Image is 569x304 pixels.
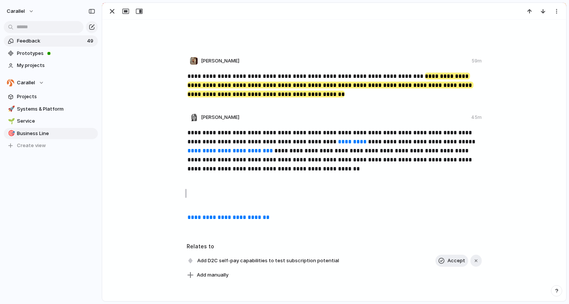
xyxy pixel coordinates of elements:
[87,37,95,45] span: 49
[4,140,98,151] button: Create view
[4,91,98,102] a: Projects
[4,116,98,127] a: 🌱Service
[187,242,482,250] h3: Relates to
[4,77,98,88] button: Carallel
[7,117,14,125] button: 🌱
[17,105,95,113] span: Systems & Platform
[8,117,13,126] div: 🌱
[471,114,482,121] div: 45m
[17,62,95,69] span: My projects
[4,128,98,139] a: 🎯Business Line
[17,117,95,125] span: Service
[3,5,38,17] button: carallel
[201,57,239,65] span: [PERSON_NAME]
[17,79,35,87] span: Carallel
[184,270,231,280] button: Add manually
[197,271,228,279] span: Add manually
[17,130,95,137] span: Business Line
[7,130,14,137] button: 🎯
[8,105,13,113] div: 🚀
[4,60,98,71] a: My projects
[4,103,98,115] a: 🚀Systems & Platform
[7,8,25,15] span: carallel
[435,255,468,267] button: Accept
[7,105,14,113] button: 🚀
[195,255,341,266] span: Add D2C self-pay capabilities to test subscription potential
[17,50,95,57] span: Prototypes
[8,129,13,138] div: 🎯
[17,142,46,149] span: Create view
[17,93,95,100] span: Projects
[17,37,85,45] span: Feedback
[4,48,98,59] a: Prototypes
[472,58,482,64] div: 59m
[4,35,98,47] a: Feedback49
[201,114,239,121] span: [PERSON_NAME]
[447,257,465,264] span: Accept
